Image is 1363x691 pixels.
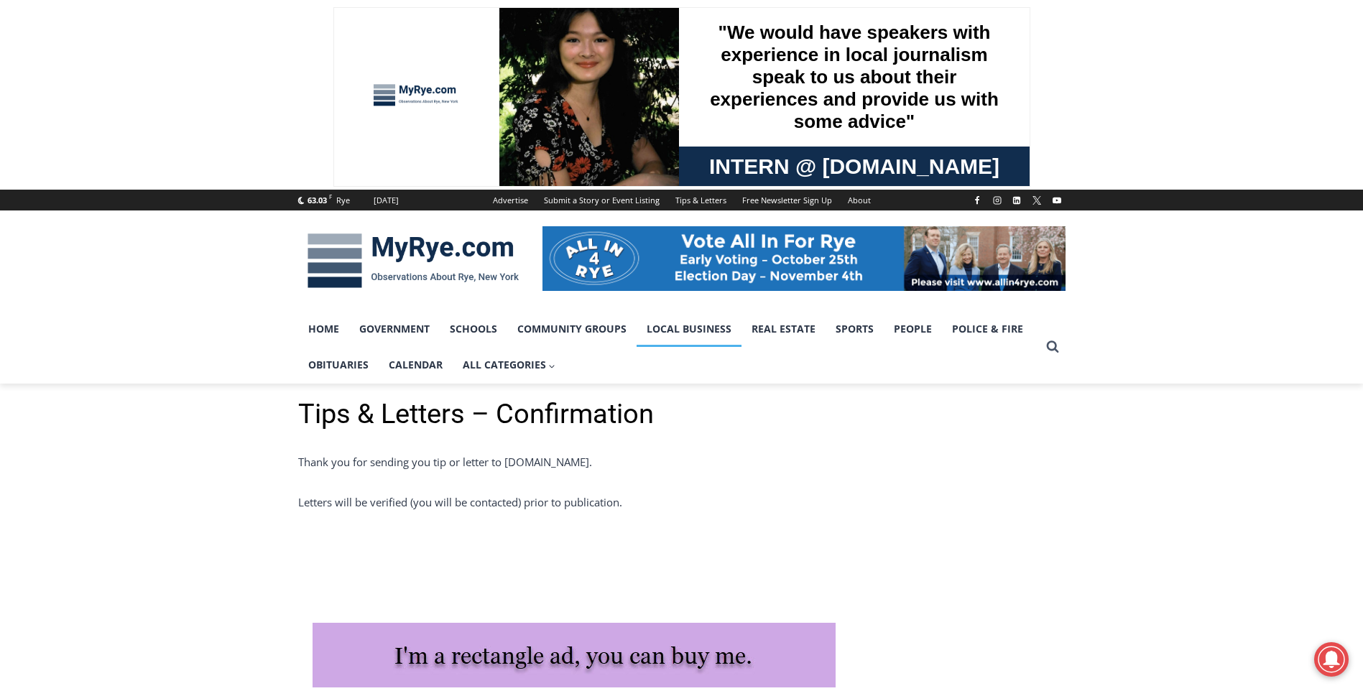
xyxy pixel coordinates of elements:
[298,453,1066,470] p: Thank you for sending you tip or letter to [DOMAIN_NAME].
[989,192,1006,209] a: Instagram
[1048,192,1066,209] a: YouTube
[485,190,879,210] nav: Secondary Navigation
[329,193,332,200] span: F
[376,143,666,175] span: Intern @ [DOMAIN_NAME]
[346,139,696,179] a: Intern @ [DOMAIN_NAME]
[313,623,836,687] img: I'm a rectangle ad, you can buy me
[298,493,1066,511] p: Letters will be verified (you will be contacted) prior to publication.
[485,190,536,210] a: Advertise
[298,398,1066,431] h1: Tips & Letters – Confirmation
[298,223,528,298] img: MyRye.com
[308,195,327,205] span: 63.03
[1028,192,1045,209] a: X
[363,1,679,139] div: "We would have speakers with experience in local journalism speak to us about their experiences a...
[840,190,879,210] a: About
[298,311,349,347] a: Home
[336,194,350,207] div: Rye
[374,194,399,207] div: [DATE]
[379,347,453,383] a: Calendar
[969,192,986,209] a: Facebook
[667,190,734,210] a: Tips & Letters
[298,347,379,383] a: Obituaries
[1008,192,1025,209] a: Linkedin
[637,311,741,347] a: Local Business
[349,311,440,347] a: Government
[542,226,1066,291] img: All in for Rye
[298,311,1040,384] nav: Primary Navigation
[826,311,884,347] a: Sports
[453,347,566,383] button: Child menu of All Categories
[440,311,507,347] a: Schools
[507,311,637,347] a: Community Groups
[884,311,942,347] a: People
[734,190,840,210] a: Free Newsletter Sign Up
[1040,334,1066,360] button: View Search Form
[741,311,826,347] a: Real Estate
[942,311,1033,347] a: Police & Fire
[536,190,667,210] a: Submit a Story or Event Listing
